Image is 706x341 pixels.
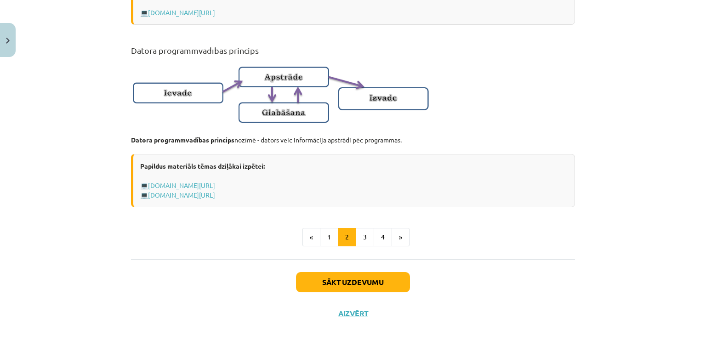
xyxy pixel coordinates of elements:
[302,228,320,246] button: «
[392,228,410,246] button: »
[140,162,265,170] strong: Papildus materiāls tēmas dziļākai izpētei:
[131,154,575,207] div: 💻 💻
[374,228,392,246] button: 4
[296,272,410,292] button: Sākt uzdevumu
[148,8,215,17] a: [DOMAIN_NAME][URL]
[320,228,338,246] button: 1
[148,191,215,199] a: [DOMAIN_NAME][URL]
[131,34,575,57] h2: Datora programmvadības princips
[6,38,10,44] img: icon-close-lesson-0947bae3869378f0d4975bcd49f059093ad1ed9edebbc8119c70593378902aed.svg
[131,135,575,145] p: nozīmē - dators veic informācija apstrādi pēc programmas.
[356,228,374,246] button: 3
[131,228,575,246] nav: Page navigation example
[148,181,215,189] a: [DOMAIN_NAME][URL]
[131,136,234,144] strong: Datora programmvadības princips
[338,228,356,246] button: 2
[336,309,370,318] button: Aizvērt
